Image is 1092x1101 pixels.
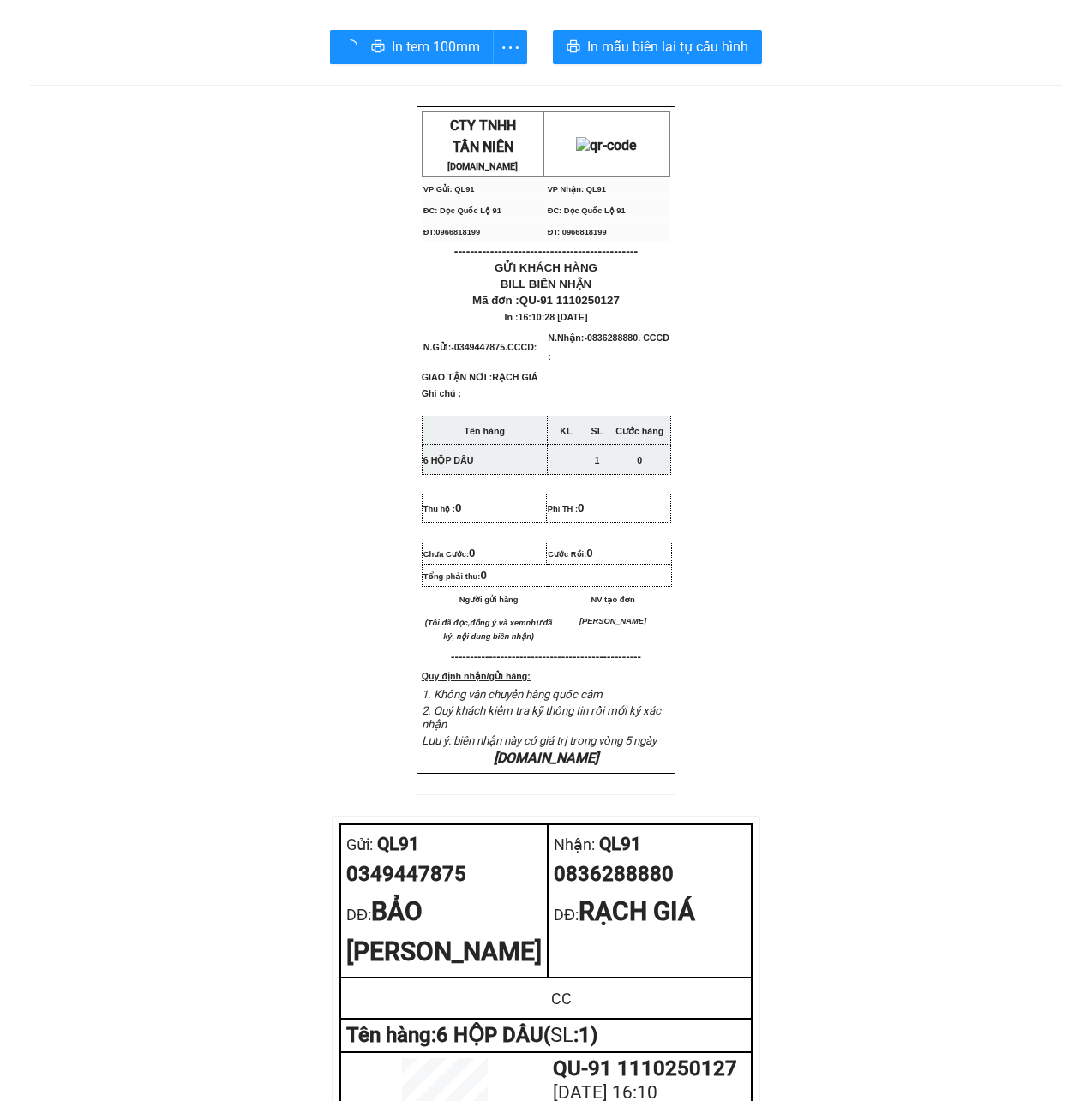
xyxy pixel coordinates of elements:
[553,1058,746,1079] div: QU-91 1110250127
[591,426,603,436] strong: SL
[422,388,461,412] span: Ghi chú :
[591,595,635,604] span: NV tạo đơn
[519,294,620,307] span: QU-91 1110250127
[554,859,746,891] div: 0836288880
[519,312,588,322] span: 16:10:28 [DATE]
[492,372,537,382] span: RẠCH GIÁ
[392,36,480,57] span: In tem 100mm
[450,117,516,134] span: CTY TNHH
[454,342,540,352] span: 0349447875.
[567,39,580,56] span: printer
[454,244,638,258] span: ----------------------------------------------
[554,906,579,924] span: DĐ:
[586,547,592,559] span: 0
[501,278,592,290] span: BILL BIÊN NHẬN
[469,547,475,559] span: 0
[346,1025,746,1046] div: Tên hàng: 6 HỘP DÂU ( : 1 )
[578,501,584,514] span: 0
[346,835,373,853] span: Gửi:
[560,426,572,436] strong: KL
[551,990,572,1008] span: CC
[423,550,476,559] span: Chưa Cước:
[554,830,746,859] div: QL91
[422,704,661,731] span: 2. Quý khách kiểm tra kỹ thông tin rồi mới ký xác nhận
[550,1023,573,1047] span: SL
[548,185,606,194] span: VP Nhận: QL91
[554,835,595,853] span: Nhận:
[615,426,663,436] strong: Cước hàng
[423,572,487,581] span: Tổng phải thu:
[346,906,371,924] span: DĐ:
[548,332,669,362] span: -
[371,39,385,56] span: printer
[505,312,588,322] span: In :
[494,37,526,58] span: more
[346,830,542,859] div: QL91
[548,332,669,362] span: 0836288880. CCCD :
[553,30,762,64] button: printerIn mẫu biên lai tự cấu hình
[423,206,501,215] span: ĐC: Dọc Quốc Lộ 91
[480,569,486,582] span: 0
[451,650,462,663] span: ---
[548,332,669,362] span: N.Nhận:
[344,39,364,53] span: loading
[494,750,598,766] em: [DOMAIN_NAME]
[548,550,592,559] span: Cước Rồi:
[465,426,505,436] strong: Tên hàng
[453,139,460,155] span: T
[472,294,620,307] span: Mã đơn :
[462,650,641,663] span: -----------------------------------------------
[459,595,519,604] span: Người gửi hàng
[493,30,527,64] button: more
[330,30,494,64] button: printerIn tem 100mm
[423,505,462,513] span: Thu hộ :
[346,859,542,891] div: 0349447875
[423,342,540,352] span: N.Gửi:
[425,619,526,627] em: (Tôi đã đọc,đồng ý và xem
[423,455,474,465] span: 6 HỘP DÂU
[447,161,518,172] strong: [DOMAIN_NAME]
[576,137,637,153] img: qr-code
[637,455,642,465] span: 0
[455,501,461,514] span: 0
[548,505,585,513] span: Phí TH :
[451,342,539,352] span: -
[443,619,552,641] em: như đã ký, nội dung biên nhận)
[422,372,538,382] span: GIAO TẬN NƠI :
[422,734,657,747] span: Lưu ý: biên nhận này có giá trị trong vòng 5 ngày
[594,455,599,465] span: 1
[423,228,480,236] span: ĐT:0966818199
[507,342,539,352] span: CCCD:
[579,617,646,625] span: [PERSON_NAME]
[587,36,748,57] span: In mẫu biên lai tự cấu hình
[548,206,626,215] span: ĐC: Dọc Quốc Lộ 91
[422,671,531,681] strong: Quy định nhận/gửi hàng:
[495,261,597,274] span: GỬI KHÁCH HÀNG
[548,228,607,236] span: ĐT: 0966818199
[422,688,603,701] span: 1. Không vân chuyển hàng quốc cấm
[460,139,513,155] span: ÂN NIÊN
[346,896,542,966] span: BẢO [PERSON_NAME]
[423,185,475,194] span: VP Gửi: QL91
[579,896,695,926] span: RẠCH GIÁ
